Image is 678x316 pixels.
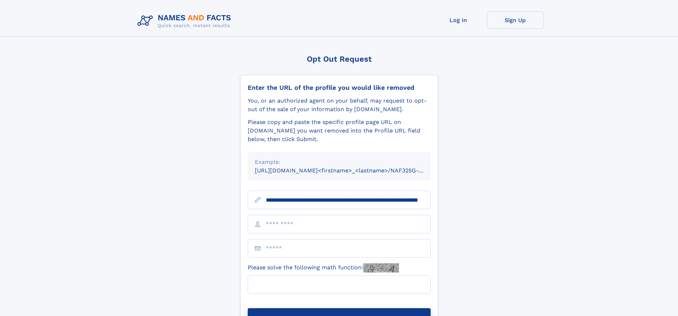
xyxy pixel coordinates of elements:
a: Sign Up [487,11,544,29]
div: Opt Out Request [240,55,438,63]
a: Log In [430,11,487,29]
div: You, or an authorized agent on your behalf, may request to opt-out of the sale of your informatio... [248,97,431,114]
div: Enter the URL of the profile you would like removed [248,84,431,92]
div: Please copy and paste the specific profile page URL on [DOMAIN_NAME] you want removed into the Pr... [248,118,431,144]
div: Example: [255,158,424,166]
small: [URL][DOMAIN_NAME]<firstname>_<lastname>/NAF325G-xxxxxxxx [255,167,444,174]
img: Logo Names and Facts [135,11,237,31]
label: Please solve the following math function: [248,263,399,273]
